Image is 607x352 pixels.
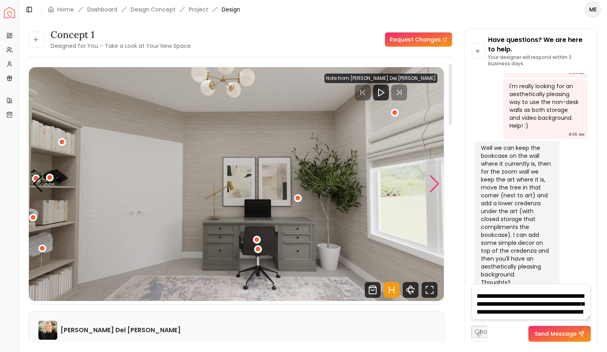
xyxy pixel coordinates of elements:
div: Next slide [429,175,440,193]
h3: concept 1 [51,28,191,41]
div: 8:36 AM [569,131,584,138]
svg: Hotspots Toggle [384,282,400,298]
div: Carousel [29,67,444,301]
div: 3 / 4 [29,67,444,301]
a: Project [189,6,208,13]
p: Your designer will respond within 2 business days. [488,54,591,67]
p: Have questions? We are here to help. [488,35,591,54]
h6: [PERSON_NAME] Del [PERSON_NAME] [60,326,181,335]
img: Spacejoy Logo [4,7,15,18]
svg: Shop Products from this design [365,282,381,298]
a: Spacejoy [4,7,15,18]
svg: Play [376,88,386,97]
span: ME [586,2,600,17]
li: Design Concept [131,6,175,13]
div: Previous slide [33,175,43,193]
a: Request Changes [385,32,452,47]
span: Design [222,6,240,13]
div: Well we can keep the bookcase on the wall where it currently is, then for the zoom wall we keep t... [481,144,552,286]
small: Designed for You – Take a Look at Your New Space [51,42,191,50]
div: Note from [PERSON_NAME] Del [PERSON_NAME] [324,74,437,83]
svg: Fullscreen [422,282,437,298]
button: Send Message [528,326,591,342]
a: Dashboard [87,6,117,13]
div: I'm really looking for an aesthetically pleasing way to use the non-desk walls as both storage an... [509,82,580,130]
a: Home [57,6,74,13]
svg: 360 View [403,282,418,298]
img: Design Render 3 [29,67,444,301]
button: ME [585,2,601,17]
img: Tina Martin Del Campo [38,321,57,340]
nav: breadcrumb [48,6,240,13]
